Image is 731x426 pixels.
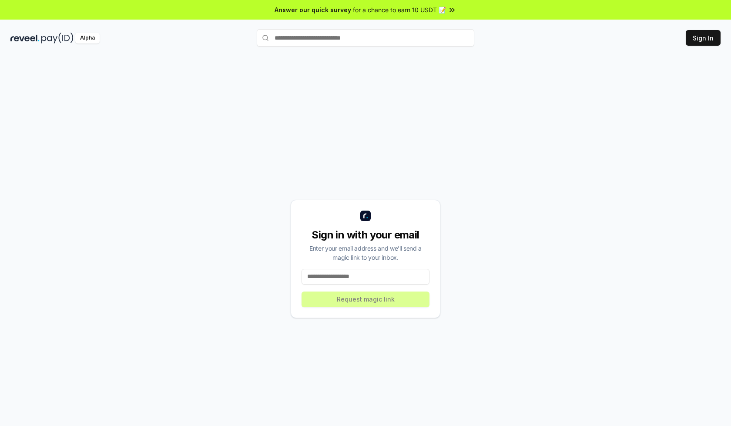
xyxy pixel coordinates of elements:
[302,244,429,262] div: Enter your email address and we’ll send a magic link to your inbox.
[686,30,721,46] button: Sign In
[75,33,100,44] div: Alpha
[360,211,371,221] img: logo_small
[41,33,74,44] img: pay_id
[275,5,351,14] span: Answer our quick survey
[10,33,40,44] img: reveel_dark
[302,228,429,242] div: Sign in with your email
[353,5,446,14] span: for a chance to earn 10 USDT 📝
